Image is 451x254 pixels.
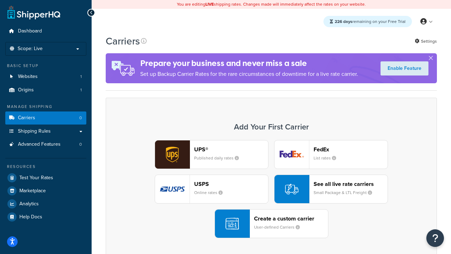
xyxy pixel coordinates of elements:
button: ups logoUPS®Published daily rates [155,140,268,169]
small: Online rates [194,189,228,196]
span: Origins [18,87,34,93]
a: Test Your Rates [5,171,86,184]
h4: Prepare your business and never miss a sale [140,58,358,69]
button: fedEx logoFedExList rates [274,140,388,169]
span: 1 [80,74,82,80]
a: Advanced Features 0 [5,138,86,151]
span: 0 [79,115,82,121]
span: Test Your Rates [19,175,53,181]
span: Advanced Features [18,141,61,147]
a: Carriers 0 [5,111,86,125]
a: Origins 1 [5,84,86,97]
h1: Carriers [106,34,140,48]
img: icon-carrier-liverate-becf4550.svg [285,182,298,196]
span: Marketplace [19,188,46,194]
span: 1 [80,87,82,93]
header: USPS [194,181,268,187]
header: Create a custom carrier [254,215,328,222]
div: Manage Shipping [5,104,86,110]
span: Carriers [18,115,35,121]
header: See all live rate carriers [314,181,388,187]
a: Shipping Rules [5,125,86,138]
span: Scope: Live [18,46,43,52]
button: Create a custom carrierUser-defined Carriers [215,209,328,238]
li: Websites [5,70,86,83]
img: fedEx logo [274,140,309,169]
li: Origins [5,84,86,97]
strong: 226 days [335,18,352,25]
header: FedEx [314,146,388,153]
span: Help Docs [19,214,42,220]
span: Dashboard [18,28,42,34]
div: Basic Setup [5,63,86,69]
small: User-defined Carriers [254,224,305,230]
a: ShipperHQ Home [7,5,60,19]
li: Advanced Features [5,138,86,151]
button: See all live rate carriersSmall Package & LTL Freight [274,175,388,204]
span: Analytics [19,201,39,207]
a: Enable Feature [381,61,428,75]
span: Shipping Rules [18,128,51,134]
button: usps logoUSPSOnline rates [155,175,268,204]
small: List rates [314,155,342,161]
a: Settings [415,36,437,46]
button: Open Resource Center [426,229,444,247]
div: remaining on your Free Trial [323,16,412,27]
small: Small Package & LTL Freight [314,189,378,196]
span: 0 [79,141,82,147]
a: Dashboard [5,25,86,38]
a: Help Docs [5,211,86,223]
img: icon-carrier-custom-c93b8a24.svg [225,217,239,230]
img: ups logo [155,140,190,169]
img: ad-rules-rateshop-fe6ec290ccb7230408bd80ed9643f0289d75e0ffd9eb532fc0e269fcd187b520.png [106,53,140,83]
img: usps logo [155,175,190,203]
a: Websites 1 [5,70,86,83]
span: Websites [18,74,38,80]
h3: Add Your First Carrier [113,123,430,131]
header: UPS® [194,146,268,153]
div: Resources [5,164,86,170]
b: LIVE [205,1,214,7]
a: Analytics [5,198,86,210]
li: Carriers [5,111,86,125]
a: Marketplace [5,185,86,197]
p: Set up Backup Carrier Rates for the rare circumstances of downtime for a live rate carrier. [140,69,358,79]
small: Published daily rates [194,155,245,161]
